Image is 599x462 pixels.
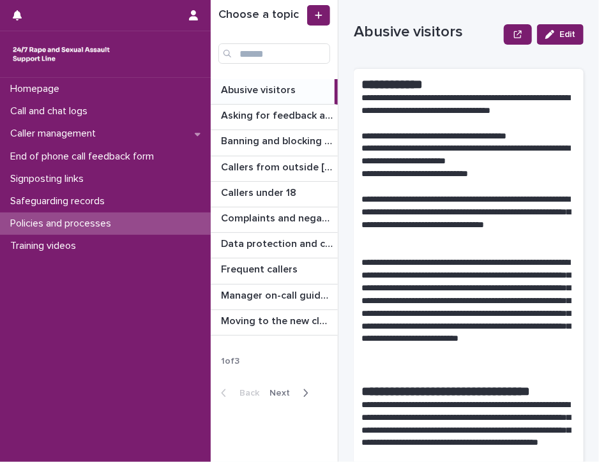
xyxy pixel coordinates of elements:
p: Call and chat logs [5,105,98,117]
input: Search [218,43,330,64]
span: Edit [559,30,575,39]
p: Abusive visitors [354,23,499,41]
a: Data protection and confidentiality guidanceData protection and confidentiality guidance [211,233,338,258]
p: End of phone call feedback form [5,151,164,163]
button: Edit [537,24,584,45]
p: Callers from outside England & Wales [221,159,335,174]
p: Callers under 18 [221,184,299,199]
p: Data protection and confidentiality guidance [221,235,335,250]
p: Banning and blocking callers [221,133,335,147]
img: rhQMoQhaT3yELyF149Cw [10,41,112,67]
a: Callers from outside [GEOGRAPHIC_DATA]Callers from outside [GEOGRAPHIC_DATA] [211,156,338,182]
a: Frequent callersFrequent callers [211,258,338,284]
p: Training videos [5,240,86,252]
p: Manager on-call guidance [221,287,335,302]
p: Homepage [5,83,70,95]
p: Policies and processes [5,218,121,230]
p: Asking for feedback and demographic data [221,107,335,122]
a: Abusive visitorsAbusive visitors [211,79,338,105]
p: Moving to the new cloud contact centre [221,313,335,327]
p: Caller management [5,128,106,140]
button: Next [264,387,319,399]
h1: Choose a topic [218,8,305,22]
p: Complaints and negative feedback [221,210,335,225]
a: Manager on-call guidanceManager on-call guidance [211,285,338,310]
a: Moving to the new cloud contact centreMoving to the new cloud contact centre [211,310,338,336]
a: Banning and blocking callersBanning and blocking callers [211,130,338,156]
p: Signposting links [5,173,94,185]
a: Callers under 18Callers under 18 [211,182,338,207]
p: 1 of 3 [211,346,250,377]
p: Safeguarding records [5,195,115,207]
span: Next [269,389,298,398]
button: Back [211,387,264,399]
a: Complaints and negative feedbackComplaints and negative feedback [211,207,338,233]
p: Abusive visitors [221,82,298,96]
span: Back [232,389,259,398]
a: Asking for feedback and demographic dataAsking for feedback and demographic data [211,105,338,130]
p: Frequent callers [221,261,300,276]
